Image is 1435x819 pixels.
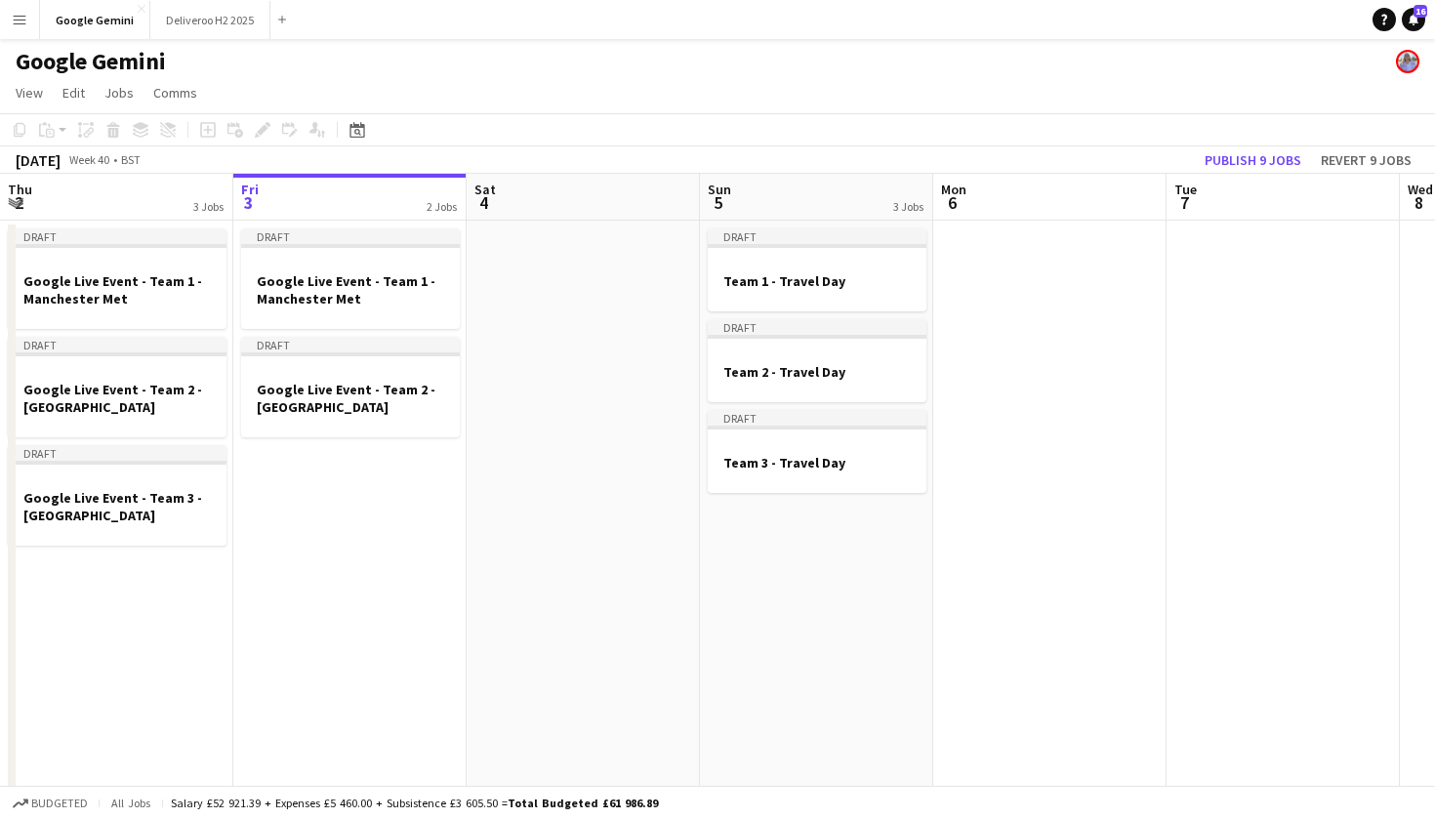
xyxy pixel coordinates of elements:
button: Revert 9 jobs [1313,147,1419,173]
div: Draft [8,445,226,461]
div: 2 Jobs [427,199,457,214]
h3: Google Live Event - Team 2 - [GEOGRAPHIC_DATA] [8,381,226,416]
span: All jobs [107,796,154,810]
span: Budgeted [31,797,88,810]
div: BST [121,152,141,167]
app-job-card: DraftTeam 2 - Travel Day [708,319,926,402]
button: Deliveroo H2 2025 [150,1,270,39]
app-job-card: DraftTeam 3 - Travel Day [708,410,926,493]
span: 8 [1405,191,1433,214]
div: 3 Jobs [193,199,224,214]
h3: Team 3 - Travel Day [708,454,926,471]
span: 7 [1171,191,1197,214]
h3: Google Live Event - Team 2 - [GEOGRAPHIC_DATA] [241,381,460,416]
h3: Team 2 - Travel Day [708,363,926,381]
span: Week 40 [64,152,113,167]
span: Sat [474,181,496,198]
span: Edit [62,84,85,102]
div: Draft [708,228,926,244]
div: Salary £52 921.39 + Expenses £5 460.00 + Subsistence £3 605.50 = [171,796,658,810]
app-job-card: DraftGoogle Live Event - Team 1 - Manchester Met [8,228,226,329]
div: Draft [8,337,226,352]
app-job-card: DraftGoogle Live Event - Team 2 - [GEOGRAPHIC_DATA] [8,337,226,437]
div: Draft [241,337,460,352]
h3: Team 1 - Travel Day [708,272,926,290]
a: Jobs [97,80,142,105]
span: Mon [941,181,966,198]
span: Fri [241,181,259,198]
span: 3 [238,191,259,214]
span: 5 [705,191,731,214]
div: [DATE] [16,150,61,170]
h3: Google Live Event - Team 1 - Manchester Met [241,272,460,307]
span: Wed [1408,181,1433,198]
div: Draft [708,319,926,335]
button: Publish 9 jobs [1197,147,1309,173]
app-user-avatar: Lucy Hillier [1396,50,1419,73]
app-job-card: DraftTeam 1 - Travel Day [708,228,926,311]
button: Budgeted [10,793,91,814]
span: Total Budgeted £61 986.89 [508,796,658,810]
app-job-card: DraftGoogle Live Event - Team 3 - [GEOGRAPHIC_DATA] [8,445,226,546]
h1: Google Gemini [16,47,166,76]
a: Edit [55,80,93,105]
span: View [16,84,43,102]
span: 16 [1414,5,1427,18]
span: Jobs [104,84,134,102]
span: 4 [471,191,496,214]
span: Tue [1174,181,1197,198]
span: Comms [153,84,197,102]
button: Google Gemini [40,1,150,39]
app-job-card: DraftGoogle Live Event - Team 2 - [GEOGRAPHIC_DATA] [241,337,460,437]
div: Draft [241,228,460,244]
h3: Google Live Event - Team 1 - Manchester Met [8,272,226,307]
div: 3 Jobs [893,199,923,214]
a: 16 [1402,8,1425,31]
h3: Google Live Event - Team 3 - [GEOGRAPHIC_DATA] [8,489,226,524]
app-job-card: DraftGoogle Live Event - Team 1 - Manchester Met [241,228,460,329]
span: Thu [8,181,32,198]
div: Draft [708,410,926,426]
span: 2 [5,191,32,214]
a: View [8,80,51,105]
span: Sun [708,181,731,198]
a: Comms [145,80,205,105]
span: 6 [938,191,966,214]
div: Draft [8,228,226,244]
